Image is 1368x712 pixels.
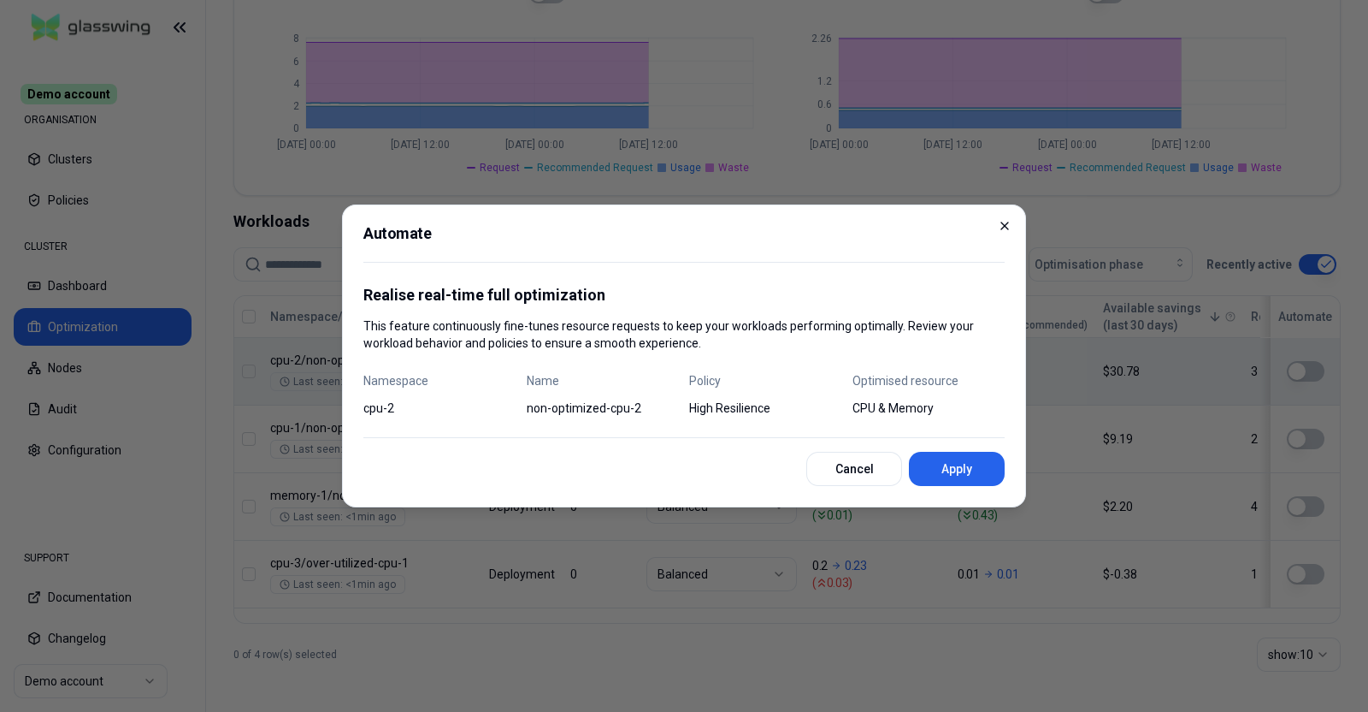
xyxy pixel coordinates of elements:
[527,372,680,389] span: Name
[363,283,1005,307] p: Realise real-time full optimization
[852,372,1005,389] span: Optimised resource
[852,400,1005,417] span: CPU & Memory
[909,452,1005,486] button: Apply
[806,452,902,486] button: Cancel
[527,400,680,417] span: non-optimized-cpu-2
[363,283,1005,352] div: This feature continuously fine-tunes resource requests to keep your workloads performing optimall...
[363,400,516,417] span: cpu-2
[363,226,1005,263] h2: Automate
[689,400,842,417] span: High Resilience
[363,372,516,389] span: Namespace
[689,372,842,389] span: Policy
